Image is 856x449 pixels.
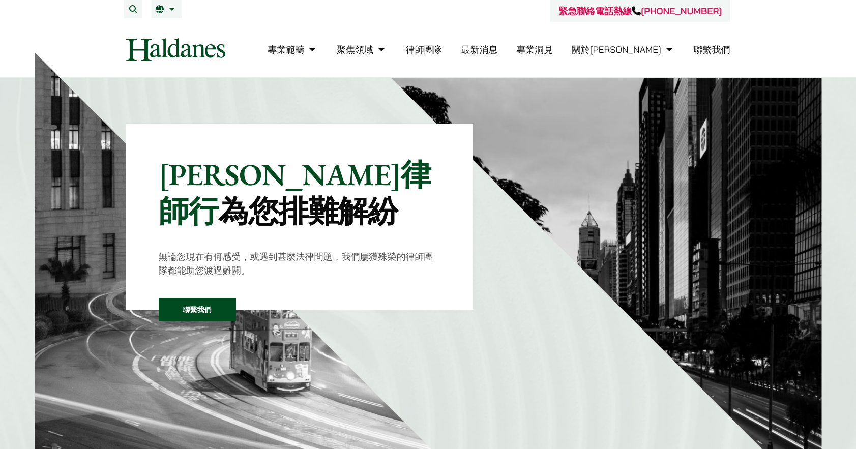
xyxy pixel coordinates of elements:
a: 聯繫我們 [159,298,236,321]
a: 關於何敦 [572,44,675,55]
mark: 為您排難解紛 [218,191,398,231]
a: 聚焦領域 [337,44,387,55]
a: 繁 [156,5,178,13]
a: 專業範疇 [268,44,318,55]
a: 聯繫我們 [694,44,730,55]
a: 專業洞見 [516,44,553,55]
a: 緊急聯絡電話熱線[PHONE_NUMBER] [558,5,722,17]
p: [PERSON_NAME]律師行 [159,156,441,229]
a: 律師團隊 [406,44,442,55]
img: Logo of Haldanes [126,38,225,61]
p: 無論您現在有何感受，或遇到甚麼法律問題，我們屢獲殊榮的律師團隊都能助您渡過難關。 [159,250,441,277]
a: 最新消息 [461,44,497,55]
